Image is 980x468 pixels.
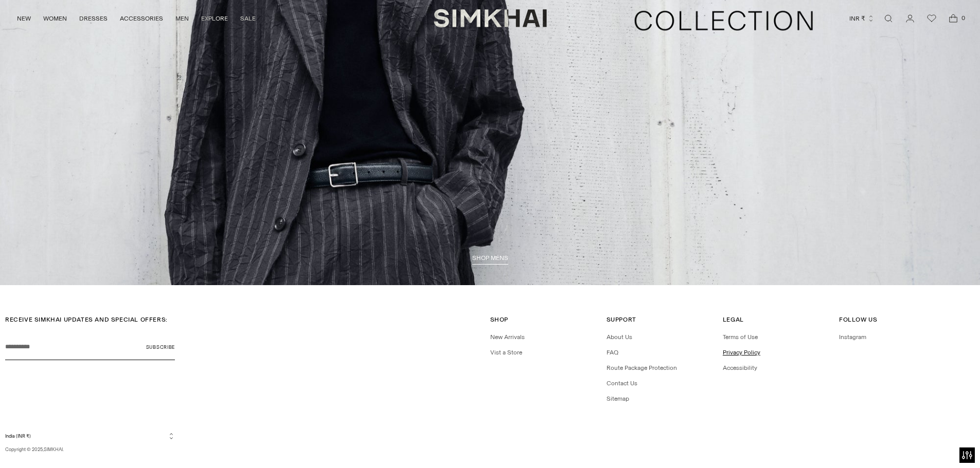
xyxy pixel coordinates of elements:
a: Go to the account page [900,8,920,29]
a: Wishlist [921,8,942,29]
span: Shop [490,316,508,323]
a: Sitemap [607,395,629,402]
button: India (INR ₹) [5,432,175,440]
a: EXPLORE [201,7,228,30]
a: About Us [607,333,632,341]
a: SIMKHAI [434,8,547,28]
a: Accessibility [723,364,757,371]
button: INR ₹ [849,7,875,30]
span: shop mens [472,254,508,261]
a: FAQ [607,349,618,356]
span: Follow Us [839,316,877,323]
a: Open search modal [878,8,899,29]
span: Support [607,316,636,323]
a: New Arrivals [490,333,525,341]
span: 0 [958,13,968,23]
span: Legal [723,316,744,323]
a: NEW [17,7,31,30]
a: Terms of Use [723,333,758,341]
a: Instagram [839,333,866,341]
a: Route Package Protection [607,364,677,371]
a: SIMKHAI [44,446,63,452]
a: MEN [175,7,189,30]
a: shop mens [472,254,508,265]
a: Privacy Policy [723,349,760,356]
a: WOMEN [43,7,67,30]
a: DRESSES [79,7,108,30]
p: Copyright © 2025, . [5,446,175,453]
a: Contact Us [607,380,637,387]
a: Open cart modal [943,8,964,29]
a: SALE [240,7,256,30]
span: RECEIVE SIMKHAI UPDATES AND SPECIAL OFFERS: [5,316,168,323]
a: ACCESSORIES [120,7,163,30]
a: Vist a Store [490,349,522,356]
button: Subscribe [146,334,175,360]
